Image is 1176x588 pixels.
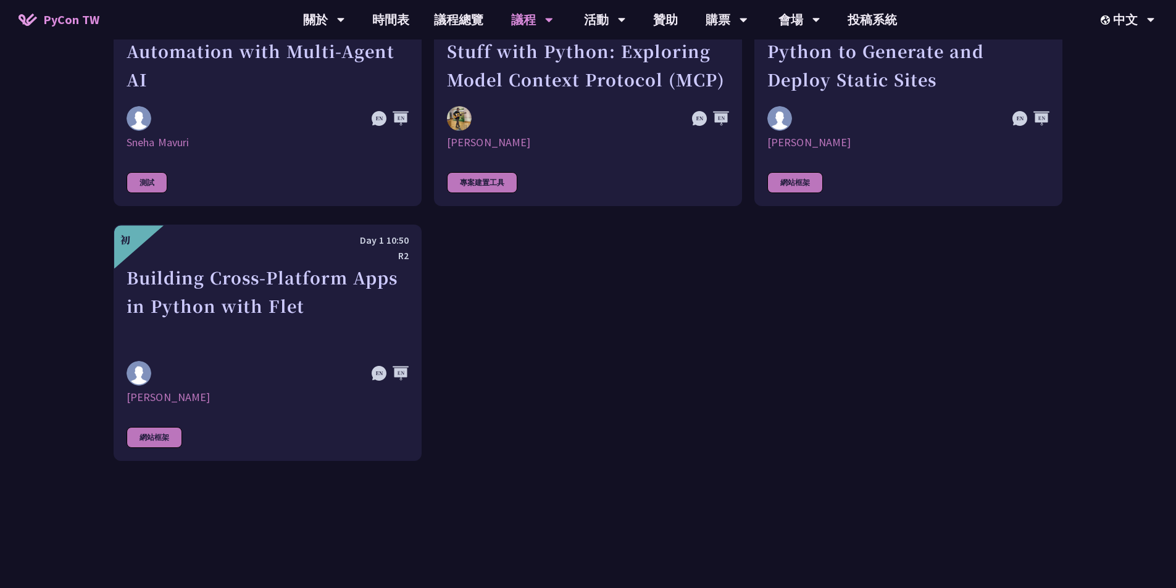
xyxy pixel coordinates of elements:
[127,233,409,248] div: Day 1 10:50
[114,225,422,461] a: 初 Day 1 10:50 R2 Building Cross-Platform Apps in Python with Flet Cyrus Mante [PERSON_NAME] 網站框架
[127,361,151,386] img: Cyrus Mante
[767,106,792,131] img: Daniel Gau
[19,14,37,26] img: Home icon of PyCon TW 2025
[767,135,1049,150] div: [PERSON_NAME]
[1101,15,1113,25] img: Locale Icon
[127,106,151,131] img: Sneha Mavuri
[447,135,729,150] div: [PERSON_NAME]
[127,248,409,263] div: R2
[120,233,130,247] div: 初
[127,390,409,405] div: [PERSON_NAME]
[767,9,1049,94] div: Zero to Auto Docs: Using Python to Generate and Deploy Static Sites
[43,10,99,29] span: PyCon TW
[127,427,182,448] div: 網站框架
[127,172,167,193] div: 測試
[447,106,472,131] img: Ryosuke Tanno
[447,9,729,94] div: Automate the External Boring Stuff with Python: Exploring Model Context Protocol (MCP)
[767,172,823,193] div: 網站框架
[127,135,409,150] div: Sneha Mavuri
[447,172,517,193] div: 專案建置工具
[127,263,409,349] div: Building Cross-Platform Apps in Python with Flet
[6,4,112,35] a: PyCon TW
[127,9,409,94] div: Beyond Test Scripts: Smarter Automation with Multi-Agent AI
